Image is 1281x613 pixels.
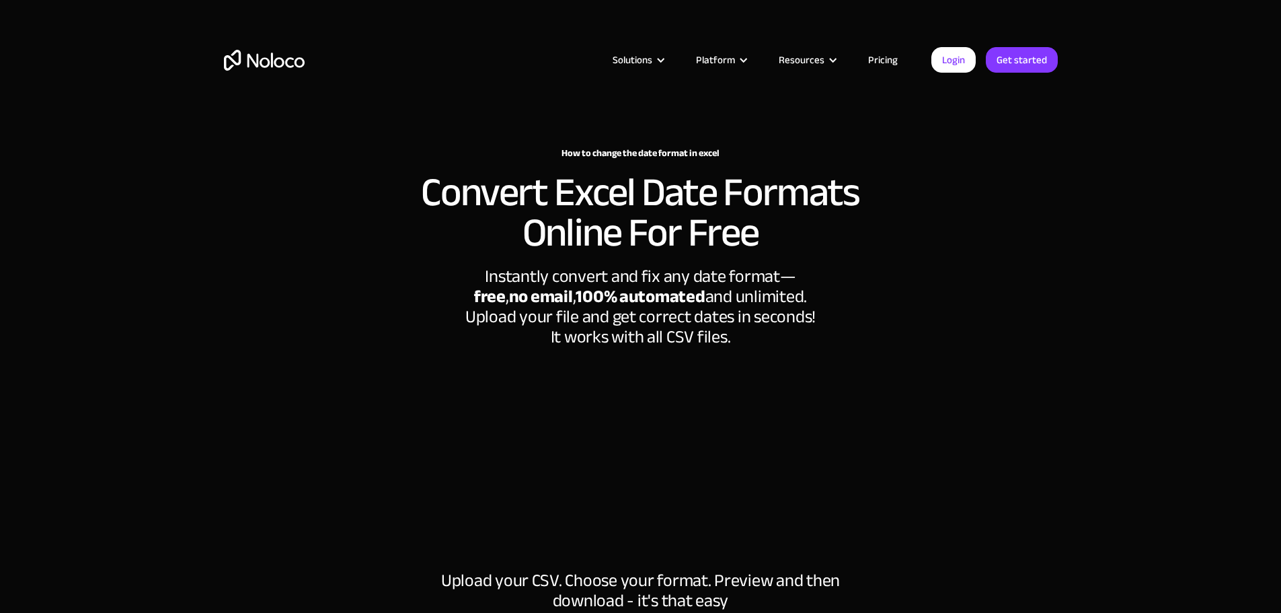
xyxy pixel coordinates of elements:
h2: Convert Excel Date Formats Online For Free [372,172,910,253]
div: Resources [762,51,851,69]
strong: How to change the date format in excel [561,144,720,162]
div: Solutions [613,51,652,69]
a: home [224,50,305,71]
a: Login [931,47,976,73]
div: Upload your CSV. Choose your format. Preview and then download - it's that easy [439,571,843,611]
div: Platform [696,51,735,69]
div: Resources [779,51,824,69]
strong: free [474,280,506,313]
a: Pricing [851,51,915,69]
div: Solutions [596,51,679,69]
strong: no email [509,280,573,313]
div: Platform [679,51,762,69]
a: Get started [986,47,1058,73]
strong: 100% automated [576,280,705,313]
div: Instantly convert and fix any date format— ‍ , , and unlimited. Upload your file and get correct ... [439,266,843,347]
